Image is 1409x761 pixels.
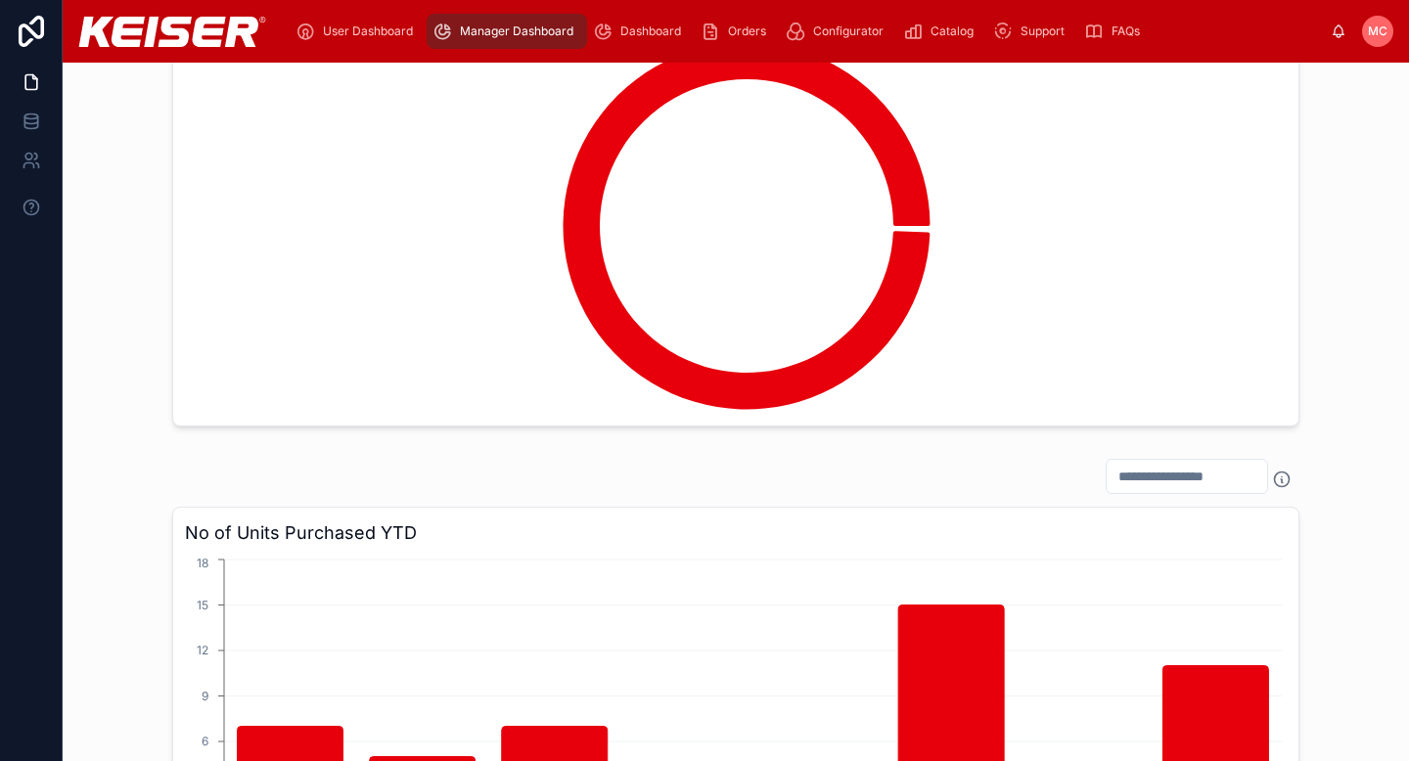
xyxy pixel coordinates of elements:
[620,23,681,39] span: Dashboard
[427,14,587,49] a: Manager Dashboard
[587,14,695,49] a: Dashboard
[987,14,1078,49] a: Support
[197,556,208,570] tspan: 18
[460,23,573,39] span: Manager Dashboard
[185,519,1287,547] h3: No of Units Purchased YTD
[197,643,208,657] tspan: 12
[813,23,884,39] span: Configurator
[323,23,413,39] span: User Dashboard
[282,10,1331,53] div: scrollable content
[695,14,780,49] a: Orders
[780,14,897,49] a: Configurator
[185,38,1287,414] div: chart
[1112,23,1140,39] span: FAQs
[202,734,208,748] tspan: 6
[897,14,987,49] a: Catalog
[78,17,266,47] img: App logo
[728,23,766,39] span: Orders
[1078,14,1154,49] a: FAQs
[931,23,974,39] span: Catalog
[1368,23,1387,39] span: MC
[197,597,208,611] tspan: 15
[1021,23,1065,39] span: Support
[202,688,208,702] tspan: 9
[290,14,427,49] a: User Dashboard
